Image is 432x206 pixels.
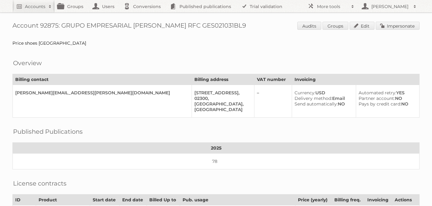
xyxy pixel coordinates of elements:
div: Email [295,96,351,101]
div: 02300, [194,96,249,101]
div: NO [295,101,351,107]
h1: Account 92875: GRUPO EMPRESARIAL [PERSON_NAME] RFC GES021031BL9 [12,22,420,31]
h2: More tools [317,3,348,10]
div: NO [359,101,414,107]
th: 2025 [13,143,420,154]
th: Billing contact [13,74,192,85]
span: Currency: [295,90,315,96]
th: Billing freq. [332,195,365,205]
td: 78 [13,154,420,169]
div: Price shoes [GEOGRAPHIC_DATA] [12,40,420,46]
div: YES [359,90,414,96]
a: Groups [323,22,348,30]
th: ID [13,195,36,205]
th: VAT number [254,74,292,85]
h2: Accounts [25,3,45,10]
span: Send automatically: [295,101,338,107]
div: USD [295,90,351,96]
th: Product [36,195,90,205]
a: Audits [297,22,321,30]
span: Partner account: [359,96,395,101]
div: [GEOGRAPHIC_DATA], [194,101,249,107]
div: [STREET_ADDRESS], [194,90,249,96]
th: Actions [392,195,420,205]
th: Start date [90,195,119,205]
th: Invoicing [292,74,420,85]
div: NO [359,96,414,101]
div: [GEOGRAPHIC_DATA] [194,107,249,112]
h2: License contracts [13,179,67,188]
div: [PERSON_NAME][EMAIL_ADDRESS][PERSON_NAME][DOMAIN_NAME] [15,90,187,96]
th: End date [119,195,146,205]
h2: [PERSON_NAME] [370,3,410,10]
th: Billed Up to [147,195,180,205]
th: Price (yearly) [295,195,332,205]
th: Invoicing [365,195,392,205]
a: Edit [350,22,374,30]
span: Pays by credit card: [359,101,401,107]
a: Impersonate [376,22,420,30]
th: Pub. usage [180,195,295,205]
h2: Overview [13,58,42,68]
td: – [254,85,292,118]
span: Delivery method: [295,96,332,101]
span: Automated retry: [359,90,396,96]
th: Billing address [192,74,254,85]
h2: Published Publications [13,127,83,136]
